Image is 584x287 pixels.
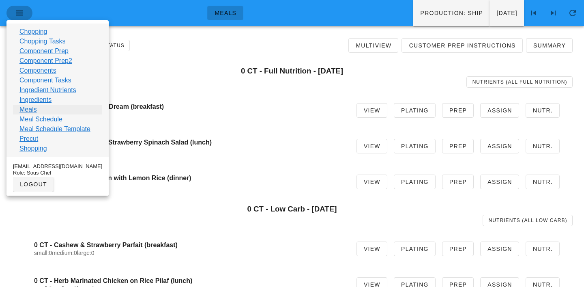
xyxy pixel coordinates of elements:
span: View [363,143,380,149]
span: Summary [533,42,566,49]
a: Plating [394,103,436,118]
a: View [356,242,387,256]
a: Prep [442,139,474,153]
span: Assign [487,246,512,252]
a: Assign [480,242,519,256]
span: Nutr. [532,143,553,149]
a: View [356,139,387,153]
span: Nutrients (all Full Nutrition) [472,79,567,85]
a: Assign [480,139,519,153]
a: Precut [19,134,38,144]
span: Nutrients (all Low Carb) [488,218,567,223]
span: Meals [214,10,236,16]
span: Prep [449,143,467,149]
span: Plating [401,143,429,149]
a: Plating [394,175,436,189]
a: Assign [480,175,519,189]
span: Prep [449,107,467,114]
a: View [356,175,387,189]
span: View [363,107,380,114]
h4: 0 CT - Cashew & Strawberry Parfait (breakfast) [34,241,344,249]
span: Production: ship [420,10,483,16]
h4: 0 CT - Caramel Oatmeal Dream (breakfast) [34,103,344,110]
a: Meal Schedule [19,114,62,124]
span: Nutr. [532,246,553,252]
span: Multiview [355,42,391,49]
h3: 0 CT - Full Nutrition - [DATE] [11,67,573,76]
a: Meal Schedule Template [19,124,90,134]
span: Plating [401,179,429,185]
span: Assign [487,107,512,114]
span: Plating [401,107,429,114]
a: Chopping Tasks [19,37,66,46]
span: Prep [449,246,467,252]
span: Nutr. [532,107,553,114]
button: logout [13,177,54,192]
a: Meals [19,105,37,114]
h4: 0 CT - Herb Marinated Chicken on Rice Pilaf (lunch) [34,277,344,285]
a: Ingredients [19,95,52,105]
a: Prep [442,242,474,256]
a: Ingredient Nutrients [19,85,76,95]
a: Component Tasks [19,76,71,85]
a: Nutr. [526,103,560,118]
a: Shopping [19,144,47,153]
a: Plating [394,139,436,153]
span: small:0 [34,250,52,256]
span: [DATE] [496,10,517,16]
span: View [363,179,380,185]
span: large:0 [77,250,94,256]
div: [EMAIL_ADDRESS][DOMAIN_NAME] [13,163,102,170]
a: Prep [442,103,474,118]
span: Prep [449,179,467,185]
a: Summary [526,38,573,53]
a: Nutr. [526,139,560,153]
a: View [356,103,387,118]
h3: 0 CT - Low Carb - [DATE] [11,205,573,214]
a: Plating [394,242,436,256]
span: logout [19,181,47,188]
a: Nutr. [526,175,560,189]
a: Multiview [348,38,398,53]
span: View [363,246,380,252]
a: Component Prep [19,46,69,56]
a: Nutrients (all Full Nutrition) [466,76,573,88]
span: Assign [487,143,512,149]
a: Nutr. [526,242,560,256]
a: Assign [480,103,519,118]
span: Plating [401,246,429,252]
span: medium:0 [52,250,77,256]
a: Prep [442,175,474,189]
span: Customer Prep Instructions [408,42,515,49]
a: Chopping [19,27,47,37]
h4: 0 CT - Chickpea, Tofu & Strawberry Spinach Salad (lunch) [34,138,344,146]
a: Components [19,66,56,76]
h4: 0 CT - Parmesan Chicken with Lemon Rice (dinner) [34,174,344,182]
div: Role: Sous Chef [13,170,102,176]
a: Nutrients (all Low Carb) [483,215,573,226]
a: Component Prep2 [19,56,72,66]
a: Customer Prep Instructions [401,38,522,53]
span: Assign [487,179,512,185]
a: Meals [207,6,243,20]
span: Nutr. [532,179,553,185]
